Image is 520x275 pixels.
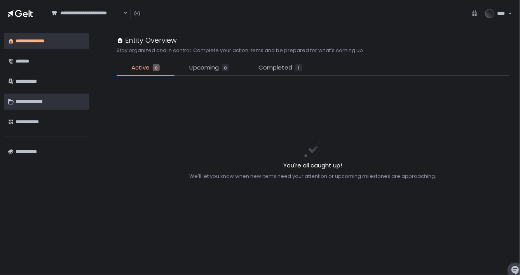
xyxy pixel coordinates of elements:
span: Upcoming [189,63,219,72]
span: Active [131,63,150,72]
div: Search for option [47,5,127,21]
h2: Stay organized and in control. Complete your action items and be prepared for what's coming up. [117,47,364,54]
h2: You're all caught up! [190,161,436,170]
div: 0 [222,64,229,71]
input: Search for option [52,17,123,24]
div: Entity Overview [117,35,177,45]
div: 1 [295,64,302,71]
div: We'll let you know when new items need your attention or upcoming milestones are approaching. [190,173,436,180]
div: 0 [153,64,160,71]
span: Completed [258,63,292,72]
